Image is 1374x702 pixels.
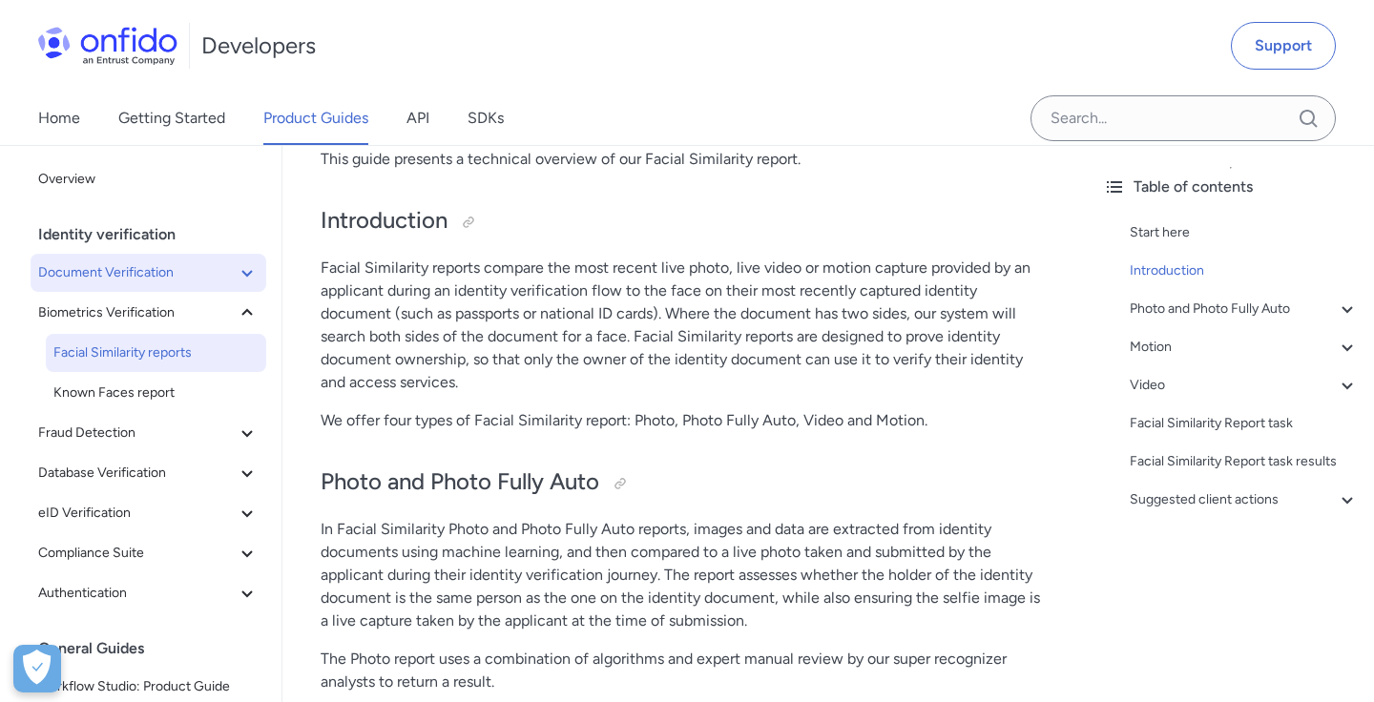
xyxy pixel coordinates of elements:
[1130,412,1359,435] a: Facial Similarity Report task
[321,518,1050,632] p: In Facial Similarity Photo and Photo Fully Auto reports, images and data are extracted from ident...
[38,462,236,485] span: Database Verification
[1103,175,1359,198] div: Table of contents
[38,630,274,668] div: General Guides
[13,645,61,692] button: Open Preferences
[201,31,316,61] h1: Developers
[38,216,274,254] div: Identity verification
[406,92,429,145] a: API
[321,205,1050,237] h2: Introduction
[321,466,1050,499] h2: Photo and Photo Fully Auto
[1130,374,1359,397] a: Video
[38,168,259,191] span: Overview
[31,160,266,198] a: Overview
[38,582,236,605] span: Authentication
[53,341,259,364] span: Facial Similarity reports
[321,257,1050,394] p: Facial Similarity reports compare the most recent live photo, live video or motion capture provid...
[321,148,1050,171] p: This guide presents a technical overview of our Facial Similarity report.
[53,382,259,404] span: Known Faces report
[1231,22,1336,70] a: Support
[321,409,1050,432] p: We offer four types of Facial Similarity report: Photo, Photo Fully Auto, Video and Motion.
[38,422,236,444] span: Fraud Detection
[46,334,266,372] a: Facial Similarity reports
[38,92,80,145] a: Home
[38,27,177,65] img: Onfido Logo
[31,574,266,612] button: Authentication
[31,254,266,292] button: Document Verification
[38,542,236,565] span: Compliance Suite
[1130,336,1359,359] a: Motion
[38,502,236,525] span: eID Verification
[1130,298,1359,320] a: Photo and Photo Fully Auto
[46,374,266,412] a: Known Faces report
[38,675,259,698] span: Workflow Studio: Product Guide
[321,648,1050,693] p: The Photo report uses a combination of algorithms and expert manual review by our super recognize...
[31,294,266,332] button: Biometrics Verification
[468,92,504,145] a: SDKs
[31,494,266,532] button: eID Verification
[31,414,266,452] button: Fraud Detection
[1130,450,1359,473] a: Facial Similarity Report task results
[38,301,236,324] span: Biometrics Verification
[1030,95,1336,141] input: Onfido search input field
[38,261,236,284] span: Document Verification
[263,92,368,145] a: Product Guides
[31,534,266,572] button: Compliance Suite
[1130,488,1359,511] a: Suggested client actions
[31,454,266,492] button: Database Verification
[13,645,61,692] div: Cookie Preferences
[118,92,225,145] a: Getting Started
[1130,221,1359,244] a: Start here
[1130,259,1359,282] a: Introduction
